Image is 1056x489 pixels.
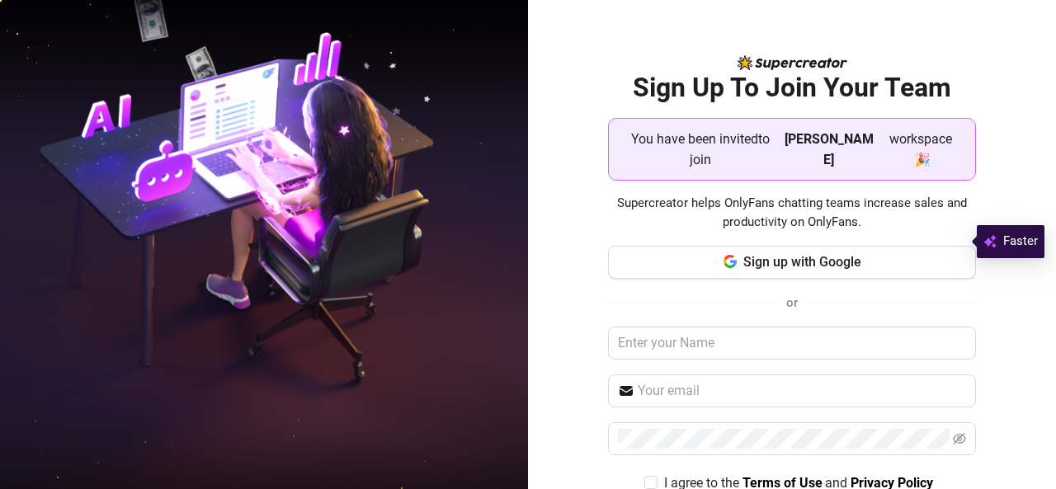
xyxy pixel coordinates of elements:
[638,381,966,401] input: Your email
[983,232,997,252] img: svg%3e
[785,131,874,167] strong: [PERSON_NAME]
[608,194,976,233] span: Supercreator helps OnlyFans chatting teams increase sales and productivity on OnlyFans.
[608,71,976,105] h2: Sign Up To Join Your Team
[608,246,976,279] button: Sign up with Google
[608,327,976,360] input: Enter your Name
[786,295,798,310] span: or
[880,129,962,170] span: workspace 🎉
[953,432,966,445] span: eye-invisible
[743,254,861,270] span: Sign up with Google
[622,129,778,170] span: You have been invited to join
[1003,232,1038,252] span: Faster
[738,55,847,70] img: logo-BBDzfeDw.svg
